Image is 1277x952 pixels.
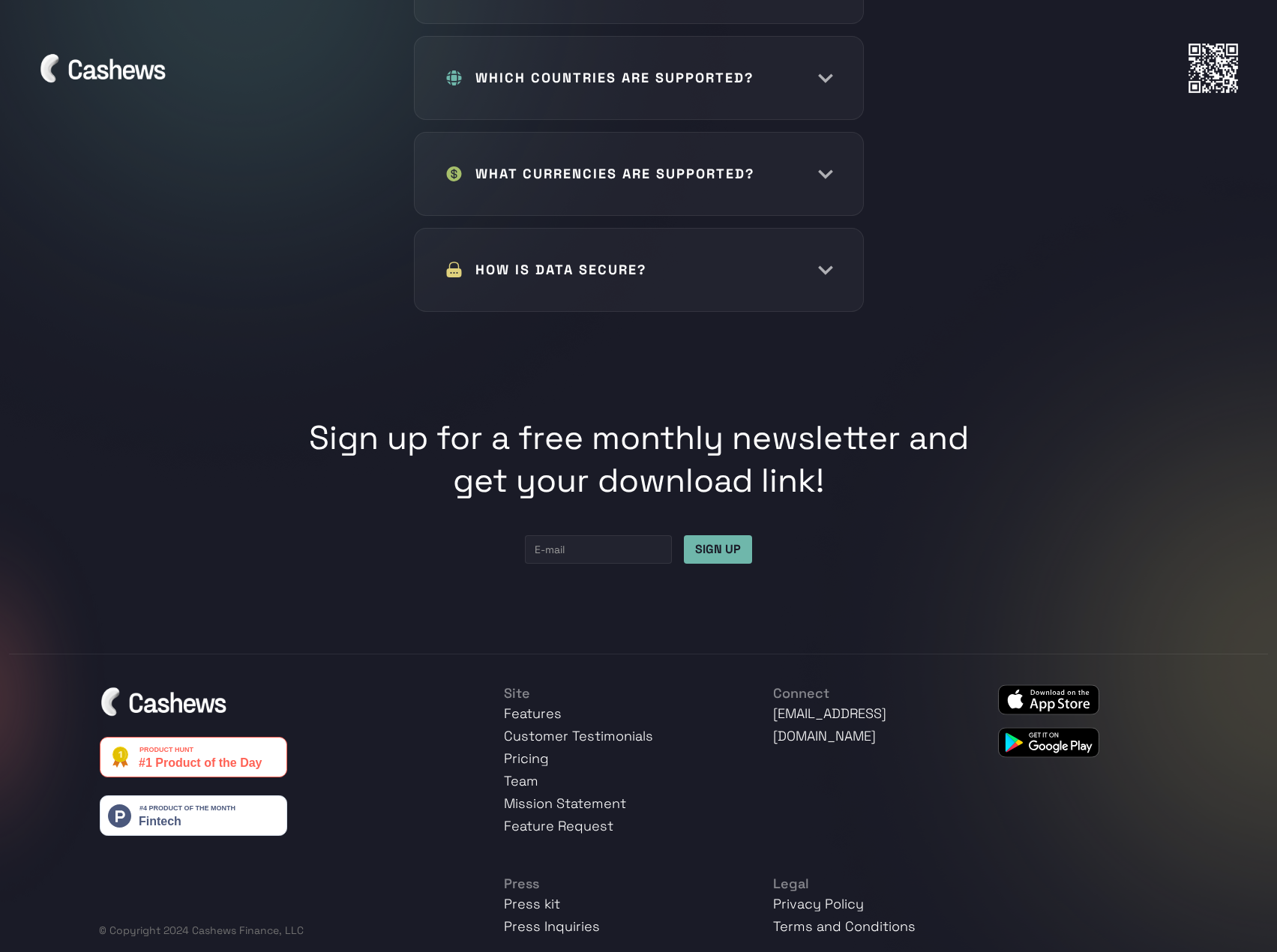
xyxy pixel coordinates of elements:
[504,772,538,789] a: Team
[773,918,916,935] a: Terms and Conditions
[504,750,549,767] a: Pricing
[773,684,954,702] div: Connect
[504,705,562,722] a: Features
[773,705,886,744] a: [EMAIL_ADDRESS][DOMAIN_NAME]
[504,795,626,812] a: Mission Statement
[525,535,672,564] input: E-mail
[684,535,752,564] input: SIGN UP
[100,795,287,836] img: Cashews: Ultimate Personal Finance App - Say goodbye to financial anxiety | Product Hunt
[475,163,754,185] h1: WHAT CURRENCIES ARE SUPPORTED?
[286,417,991,502] h1: Sign up for a free monthly newsletter and get your download link!
[773,895,864,912] a: Privacy Policy
[475,259,646,281] h1: HOW IS DATA SECURE?
[773,875,954,893] div: Legal
[100,737,287,777] img: Cashews for iOS & Android - Smart no-budgeting app that knows what's safe to spend | Product Hunt
[504,727,653,744] a: Customer Testimonials
[504,684,730,702] div: Site
[504,895,560,912] a: Press kit
[525,535,752,564] form: Email Form
[504,817,613,834] a: Feature Request
[504,918,600,935] a: Press Inquiries
[99,923,460,938] div: © Copyright 2024 Cashews Finance, LLC
[504,875,730,893] div: Press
